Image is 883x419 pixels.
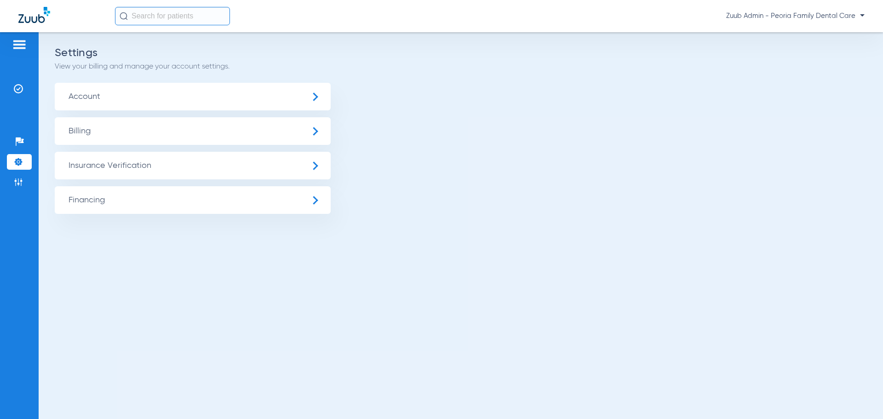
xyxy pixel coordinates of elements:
img: Zuub Logo [18,7,50,23]
span: Billing [55,117,331,145]
span: Financing [55,186,331,214]
h2: Settings [55,48,867,57]
span: Account [55,83,331,110]
span: Zuub Admin - Peoria Family Dental Care [726,11,865,21]
input: Search for patients [115,7,230,25]
p: View your billing and manage your account settings. [55,62,867,71]
span: Insurance Verification [55,152,331,179]
img: hamburger-icon [12,39,27,50]
img: Search Icon [120,12,128,20]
